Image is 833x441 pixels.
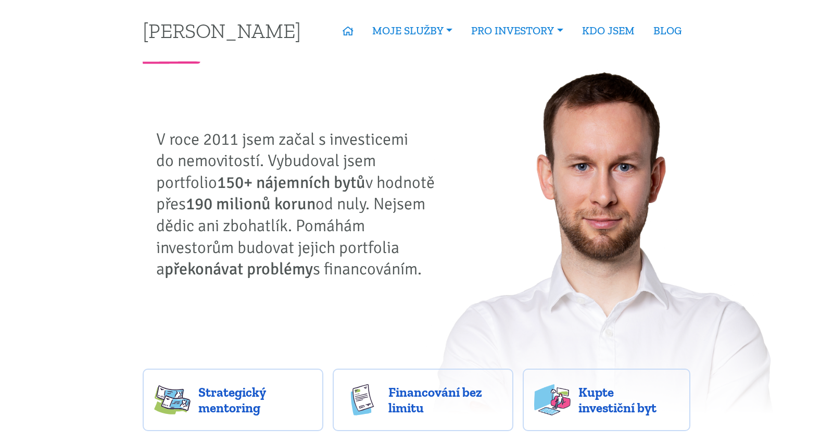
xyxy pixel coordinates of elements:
[388,384,502,415] span: Financování bez limitu
[143,369,323,431] a: Strategický mentoring
[165,259,313,279] strong: překonávat problémy
[578,384,679,415] span: Kupte investiční byt
[573,19,644,43] a: KDO JSEM
[217,172,365,193] strong: 150+ nájemních bytů
[462,19,572,43] a: PRO INVESTORY
[644,19,691,43] a: BLOG
[534,384,571,415] img: flats
[523,369,691,431] a: Kupte investiční byt
[333,369,513,431] a: Financování bez limitu
[198,384,312,415] span: Strategický mentoring
[186,194,315,214] strong: 190 milionů korun
[154,384,191,415] img: strategy
[156,129,443,280] p: V roce 2011 jsem začal s investicemi do nemovitostí. Vybudoval jsem portfolio v hodnotě přes od n...
[363,19,462,43] a: MOJE SLUŽBY
[143,20,301,41] a: [PERSON_NAME]
[344,384,381,415] img: finance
